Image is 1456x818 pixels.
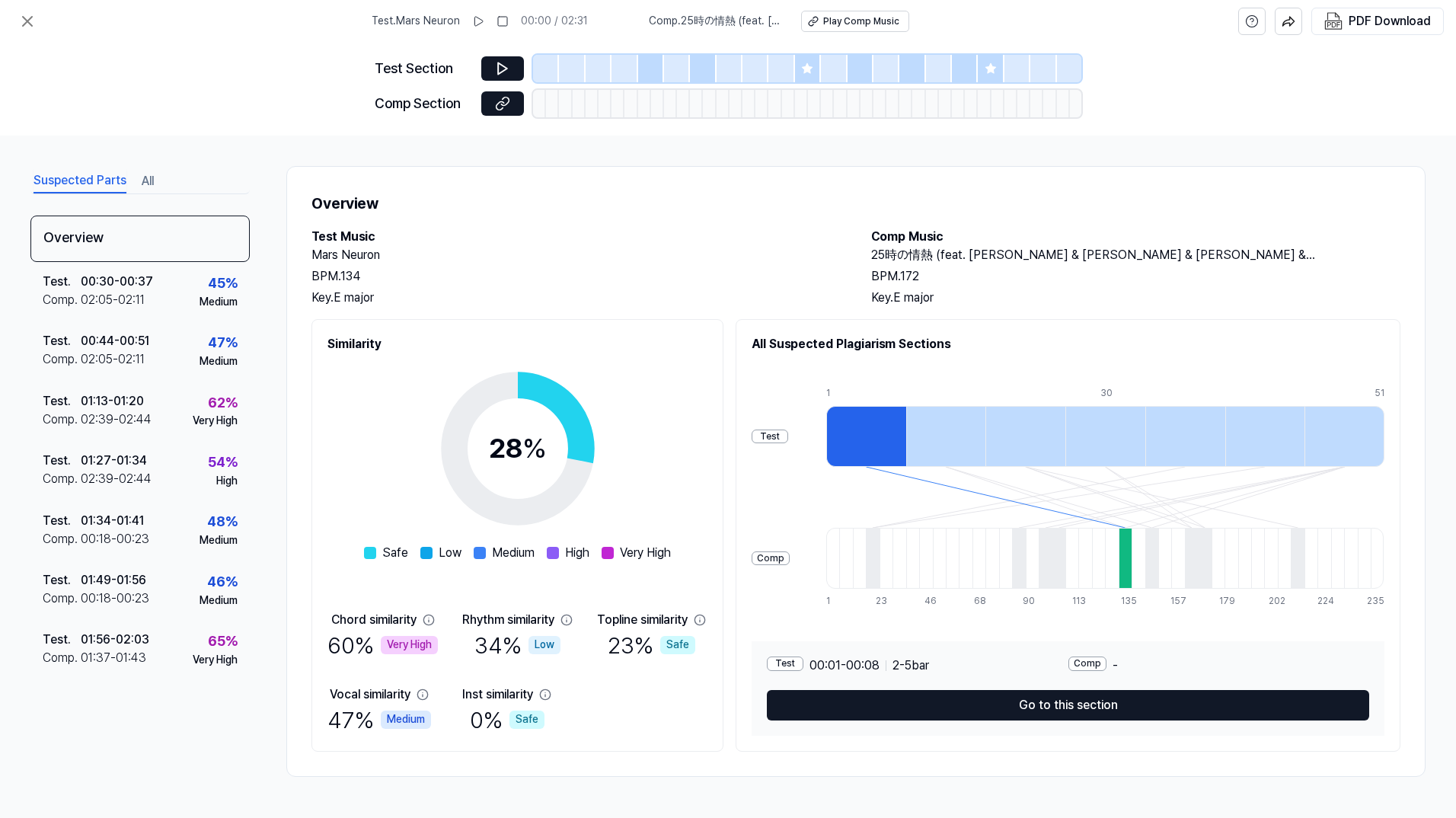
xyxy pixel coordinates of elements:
div: 00:00 / 02:31 [521,14,588,29]
div: 179 [1219,595,1232,608]
div: 23 % [608,629,695,661]
div: Comp . [43,411,81,429]
div: Test Section [375,58,472,80]
div: Test . [43,332,81,350]
svg: help [1245,14,1259,29]
div: - [1068,657,1370,675]
div: Test . [43,273,81,291]
span: Comp . 25時の情熱 (feat. [PERSON_NAME] & [PERSON_NAME] & [PERSON_NAME] & [PERSON_NAME] & [PERSON_NAME]) [649,14,783,29]
button: Suspected Parts [34,169,126,193]
button: Go to this section [767,690,1369,721]
div: 60 % [327,629,438,661]
div: Safe [660,636,695,654]
div: Vocal similarity [330,685,410,704]
div: Medium [200,533,238,548]
div: 00:44 - 00:51 [81,332,149,350]
div: BPM. 134 [311,267,841,286]
div: 235 [1367,595,1384,608]
div: 157 [1170,595,1183,608]
div: Very High [193,653,238,668]
span: Low [439,544,461,562]
div: Test . [43,452,81,470]
div: 62 % [208,392,238,414]
h2: All Suspected Plagiarism Sections [752,335,1384,353]
div: 00:18 - 00:23 [81,530,149,548]
span: Very High [620,544,671,562]
span: Medium [492,544,535,562]
div: Topline similarity [597,611,688,629]
div: 1 [826,595,839,608]
div: Test . [43,392,81,411]
div: Chord similarity [331,611,417,629]
div: Key. E major [871,289,1400,307]
h2: Similarity [327,335,707,353]
div: 30 [1100,387,1180,400]
div: Comp . [43,470,81,488]
div: 135 [1121,595,1134,608]
div: 00:18 - 00:23 [81,590,149,608]
div: 01:49 - 01:56 [81,571,146,590]
div: 01:27 - 01:34 [81,452,147,470]
div: Comp . [43,649,81,667]
div: Medium [200,354,238,369]
div: 47 % [327,704,431,736]
img: share [1282,14,1295,28]
div: 45 % [208,273,238,295]
img: PDF Download [1324,12,1343,30]
h1: Overview [311,191,1400,216]
div: Safe [509,711,544,729]
button: PDF Download [1321,8,1434,34]
span: Test . Mars Neuron [372,14,460,29]
div: 02:05 - 02:11 [81,350,145,369]
div: Test [767,657,803,671]
div: Comp . [43,291,81,309]
div: 47 % [208,332,238,354]
div: Medium [381,711,431,729]
div: Rhythm similarity [462,611,554,629]
div: 48 % [207,511,238,533]
span: 00:01 - 00:08 [809,657,880,675]
button: All [142,169,154,193]
span: 2 - 5 bar [892,657,929,675]
div: 23 [876,595,889,608]
div: 0 % [470,704,544,736]
div: Key. E major [311,289,841,307]
div: 68 [974,595,987,608]
div: 224 [1317,595,1330,608]
div: 34 % [474,629,560,661]
div: Medium [200,593,238,609]
div: Comp [752,551,790,566]
div: 90 [1023,595,1036,608]
div: 01:13 - 01:20 [81,392,144,411]
h2: Comp Music [871,228,1400,246]
div: Very High [381,636,438,654]
div: Inst similarity [462,685,533,704]
div: PDF Download [1349,11,1431,31]
div: Comp [1068,657,1106,671]
h2: Test Music [311,228,841,246]
div: Comp . [43,350,81,369]
div: 01:37 - 01:43 [81,649,146,667]
div: Comp Section [375,93,472,115]
button: Play Comp Music [801,11,909,32]
div: 46 % [207,571,238,593]
span: % [522,432,547,465]
div: 02:39 - 02:44 [81,470,152,488]
div: 65 % [208,631,238,653]
div: Very High [193,414,238,429]
div: Test . [43,571,81,590]
div: 51 [1375,387,1384,400]
span: High [565,544,589,562]
div: Comp . [43,530,81,548]
div: Medium [200,295,238,310]
span: Safe [382,544,408,562]
div: High [216,474,238,489]
div: 02:05 - 02:11 [81,291,145,309]
div: Low [528,636,560,654]
h2: 25時の情熱 (feat. [PERSON_NAME] & [PERSON_NAME] & [PERSON_NAME] & [PERSON_NAME] & [PERSON_NAME]) [871,246,1400,264]
div: Test . [43,512,81,530]
div: 54 % [208,452,238,474]
div: 00:30 - 00:37 [81,273,153,291]
div: 28 [489,428,547,469]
